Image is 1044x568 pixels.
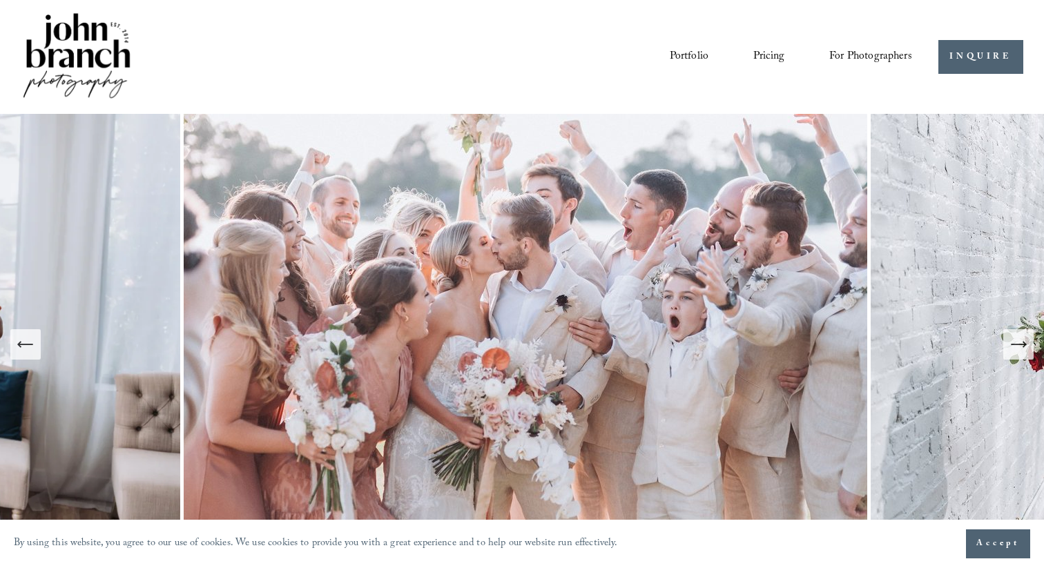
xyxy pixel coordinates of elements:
span: Accept [976,537,1020,551]
button: Accept [966,529,1030,558]
a: folder dropdown [829,45,912,68]
a: Pricing [753,45,784,68]
button: Next Slide [1003,329,1034,360]
p: By using this website, you agree to our use of cookies. We use cookies to provide you with a grea... [14,534,618,554]
a: Portfolio [670,45,708,68]
img: John Branch IV Photography [21,10,133,104]
button: Previous Slide [10,329,41,360]
span: For Photographers [829,46,912,68]
a: INQUIRE [938,40,1023,74]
